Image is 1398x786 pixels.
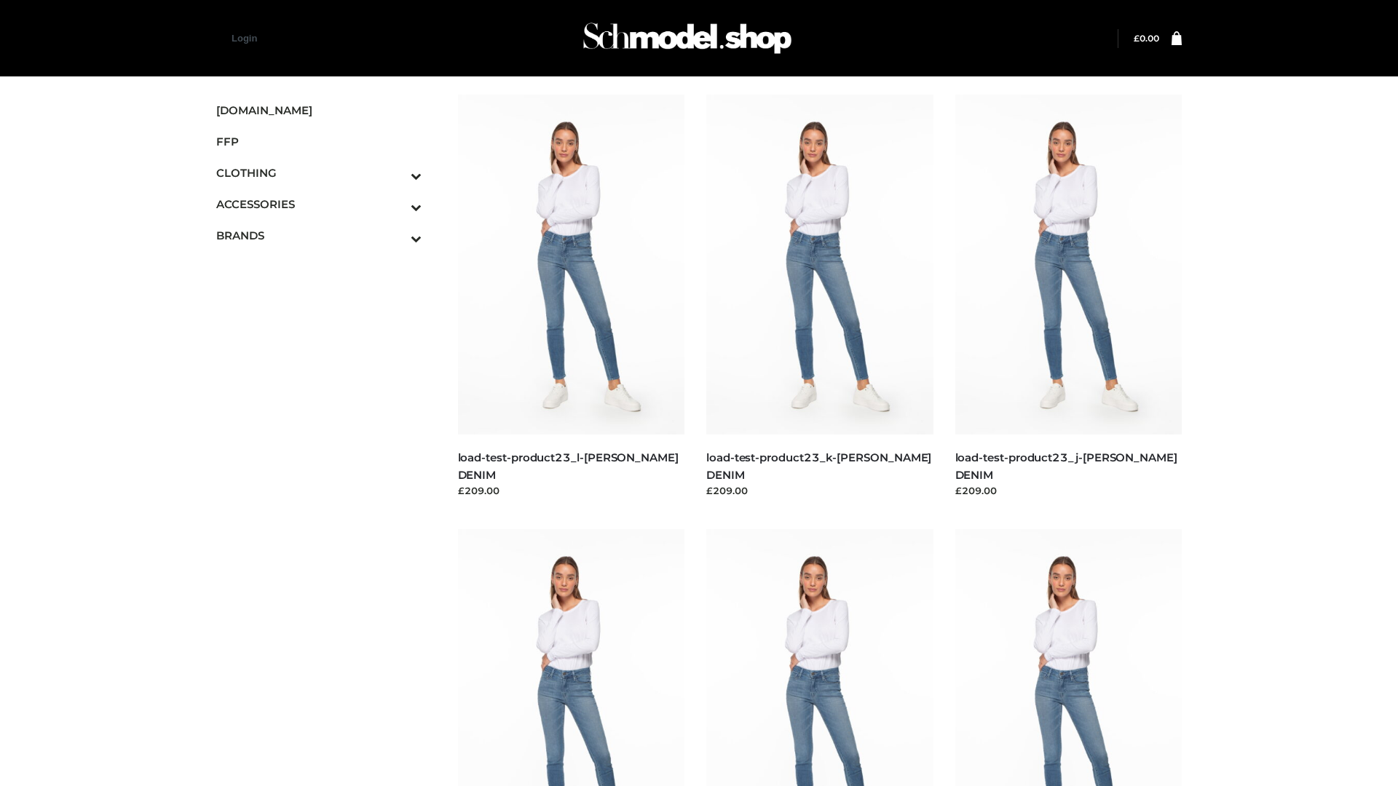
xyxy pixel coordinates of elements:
a: load-test-product23_l-[PERSON_NAME] DENIM [458,450,679,481]
span: [DOMAIN_NAME] [216,102,422,119]
button: Toggle Submenu [371,188,422,220]
span: CLOTHING [216,164,422,181]
div: £209.00 [706,483,933,498]
a: FFP [216,126,422,157]
a: load-test-product23_j-[PERSON_NAME] DENIM [955,450,1177,481]
button: Toggle Submenu [371,220,422,251]
span: BRANDS [216,227,422,244]
bdi: 0.00 [1134,33,1159,44]
button: Toggle Submenu [371,157,422,188]
a: BRANDSToggle Submenu [216,220,422,251]
div: £209.00 [458,483,685,498]
a: CLOTHINGToggle Submenu [216,157,422,188]
span: FFP [216,133,422,150]
a: Login [232,33,257,44]
img: Schmodel Admin 964 [578,9,797,67]
a: £0.00 [1134,33,1159,44]
div: £209.00 [955,483,1182,498]
span: £ [1134,33,1140,44]
a: load-test-product23_k-[PERSON_NAME] DENIM [706,450,931,481]
a: [DOMAIN_NAME] [216,95,422,126]
a: ACCESSORIESToggle Submenu [216,188,422,220]
span: ACCESSORIES [216,196,422,213]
